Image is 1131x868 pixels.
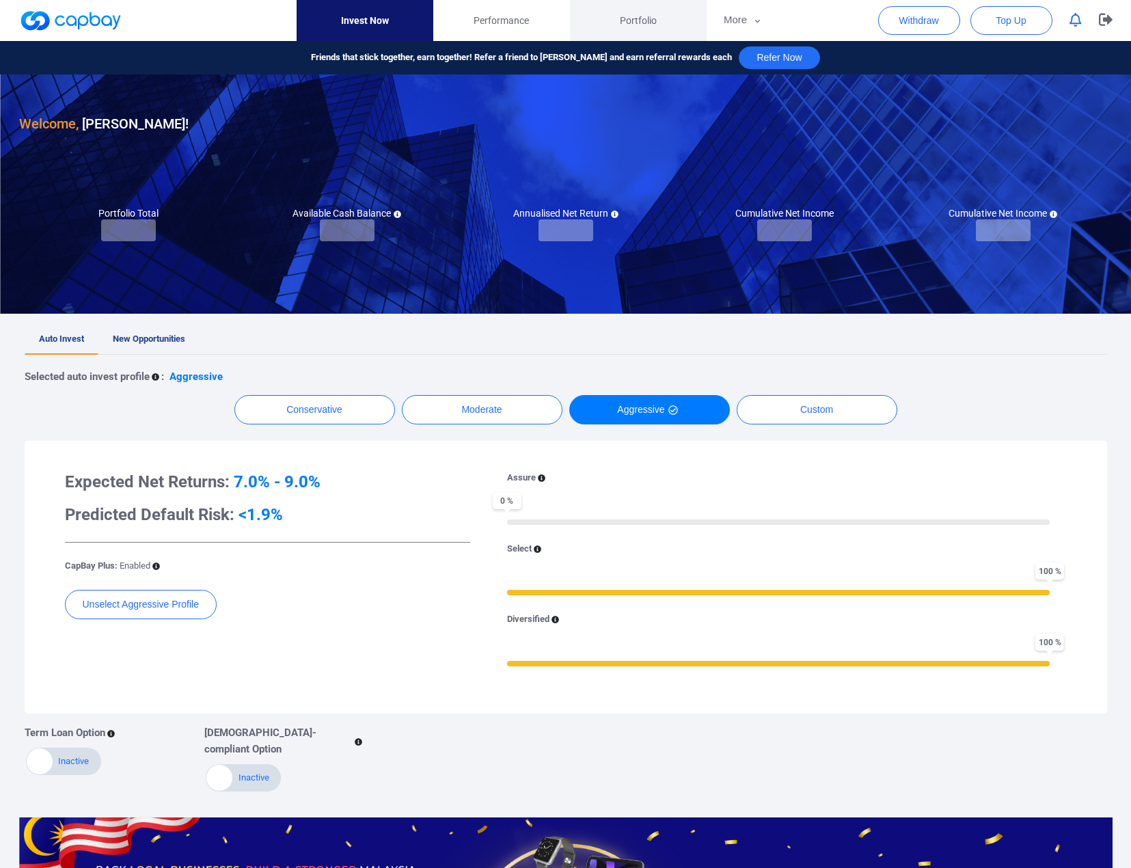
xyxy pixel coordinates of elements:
[739,46,819,69] button: Refer Now
[949,207,1057,219] h5: Cumulative Net Income
[25,368,150,385] p: Selected auto invest profile
[507,542,532,556] p: Select
[292,207,401,219] h5: Available Cash Balance
[161,368,164,385] p: :
[737,395,897,424] button: Custom
[113,334,185,344] span: New Opportunities
[513,207,618,219] h5: Annualised Net Return
[311,51,732,65] span: Friends that stick together, earn together! Refer a friend to [PERSON_NAME] and earn referral rew...
[402,395,562,424] button: Moderate
[1035,634,1064,651] span: 100 %
[65,471,470,493] h3: Expected Net Returns:
[493,492,521,509] span: 0 %
[234,395,395,424] button: Conservative
[970,6,1052,35] button: Top Up
[878,6,960,35] button: Withdraw
[65,590,217,619] button: Unselect Aggressive Profile
[239,505,283,524] span: <1.9%
[39,334,84,344] span: Auto Invest
[169,368,223,385] p: Aggressive
[474,13,529,28] span: Performance
[1035,562,1064,580] span: 100 %
[507,471,536,485] p: Assure
[569,395,730,424] button: Aggressive
[234,472,321,491] span: 7.0% - 9.0%
[735,207,834,219] h5: Cumulative Net Income
[120,560,150,571] span: Enabled
[19,116,79,132] span: Welcome,
[65,504,470,526] h3: Predicted Default Risk:
[204,724,353,757] p: [DEMOGRAPHIC_DATA]-compliant Option
[996,14,1026,27] span: Top Up
[65,559,150,573] p: CapBay Plus:
[507,612,549,627] p: Diversified
[19,113,189,135] h3: [PERSON_NAME] !
[25,724,105,741] p: Term Loan Option
[620,13,657,28] span: Portfolio
[98,207,159,219] h5: Portfolio Total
